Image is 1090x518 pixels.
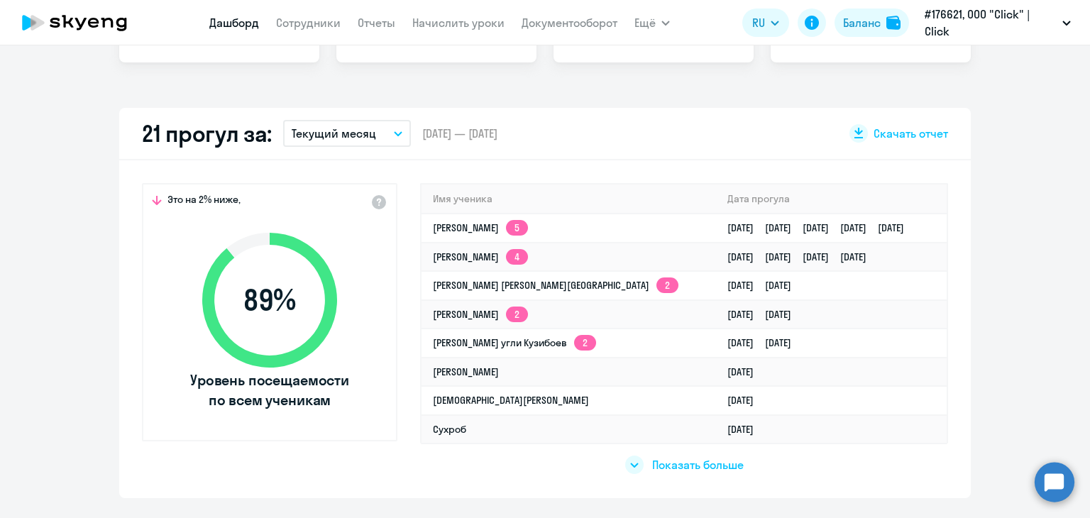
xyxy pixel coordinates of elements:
app-skyeng-badge: 4 [506,249,528,265]
a: [PERSON_NAME]2 [433,308,528,321]
a: Документооборот [522,16,617,30]
a: [DATE] [727,365,765,378]
button: Ещё [634,9,670,37]
span: Это на 2% ниже, [167,193,241,210]
button: Балансbalance [835,9,909,37]
span: Уровень посещаемости по всем ученикам [188,370,351,410]
a: [DEMOGRAPHIC_DATA][PERSON_NAME] [433,394,589,407]
a: [PERSON_NAME]5 [433,221,528,234]
span: Скачать отчет [874,126,948,141]
a: [DATE][DATE] [727,308,803,321]
a: Отчеты [358,16,395,30]
a: [PERSON_NAME] угли Кузибоев2 [433,336,596,349]
p: Текущий месяц [292,125,376,142]
a: Сотрудники [276,16,341,30]
a: [DATE][DATE][DATE][DATE][DATE] [727,221,915,234]
a: [DATE] [727,423,765,436]
span: [DATE] — [DATE] [422,126,497,141]
a: [PERSON_NAME] [PERSON_NAME][GEOGRAPHIC_DATA]2 [433,279,678,292]
a: Сухроб [433,423,466,436]
button: RU [742,9,789,37]
a: [DATE][DATE] [727,336,803,349]
p: #176621, ООО "Click" | Click [925,6,1057,40]
app-skyeng-badge: 5 [506,220,528,236]
span: Показать больше [652,457,744,473]
button: #176621, ООО "Click" | Click [918,6,1078,40]
div: Баланс [843,14,881,31]
th: Имя ученика [422,184,716,214]
app-skyeng-badge: 2 [574,335,596,351]
h2: 21 прогул за: [142,119,272,148]
a: Начислить уроки [412,16,505,30]
a: Дашборд [209,16,259,30]
span: 89 % [188,283,351,317]
a: [DATE][DATE] [727,279,803,292]
a: [PERSON_NAME]4 [433,250,528,263]
img: balance [886,16,901,30]
a: [DATE][DATE][DATE][DATE] [727,250,878,263]
th: Дата прогула [716,184,947,214]
a: [DATE] [727,394,765,407]
span: Ещё [634,14,656,31]
app-skyeng-badge: 2 [656,277,678,293]
app-skyeng-badge: 2 [506,307,528,322]
span: RU [752,14,765,31]
a: [PERSON_NAME] [433,365,499,378]
button: Текущий месяц [283,120,411,147]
